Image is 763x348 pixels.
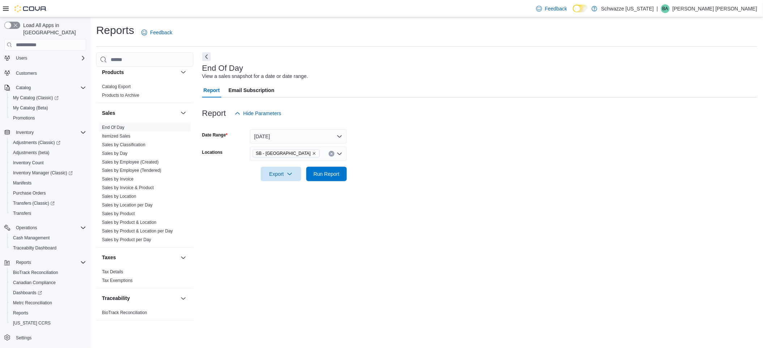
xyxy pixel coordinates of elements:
a: Sales by Employee (Created) [102,160,159,165]
span: Metrc Reconciliation [10,299,86,307]
span: Catalog Export [102,84,131,90]
div: Taxes [96,268,193,288]
span: Operations [16,225,37,231]
button: Traceabilty Dashboard [7,243,89,253]
span: BioTrack Reconciliation [13,270,58,275]
h3: Products [102,69,124,76]
span: Purchase Orders [10,189,86,197]
button: Adjustments (beta) [7,148,89,158]
span: Dashboards [10,288,86,297]
span: Feedback [150,29,172,36]
a: BioTrack Reconciliation [10,268,61,277]
button: Next [202,52,211,61]
span: Catalog [16,85,31,91]
span: Washington CCRS [10,319,86,327]
button: Promotions [7,113,89,123]
span: Promotions [10,114,86,122]
button: Purchase Orders [7,188,89,198]
a: Sales by Location [102,194,136,199]
label: Date Range [202,132,228,138]
button: Run Report [306,167,347,181]
a: My Catalog (Classic) [7,93,89,103]
button: [DATE] [250,129,347,144]
button: Clear input [329,151,334,157]
h3: End Of Day [202,64,243,73]
a: Feedback [138,25,175,40]
button: Traceability [102,295,178,302]
a: Cash Management [10,234,52,242]
a: Traceabilty Dashboard [10,244,59,252]
a: Dashboards [10,288,45,297]
span: Adjustments (beta) [13,150,50,156]
button: Products [179,68,188,77]
a: My Catalog (Classic) [10,93,61,102]
a: Adjustments (Classic) [7,138,89,148]
span: Sales by Product & Location per Day [102,229,173,234]
h3: Sales [102,109,115,117]
button: Traceability [179,294,188,303]
span: My Catalog (Beta) [13,105,48,111]
button: Open list of options [337,151,342,157]
button: Reports [1,257,89,267]
span: Canadian Compliance [13,280,56,286]
p: Schwazze [US_STATE] [601,4,654,13]
span: Sales by Invoice [102,177,133,182]
button: Reports [7,308,89,318]
span: Export [265,167,297,181]
span: My Catalog (Beta) [10,104,86,112]
a: Transfers (Classic) [7,198,89,208]
span: Inventory Manager (Classic) [13,170,73,176]
span: Manifests [10,179,86,187]
a: Sales by Product & Location per Day [102,229,173,234]
span: Inventory Count [10,158,86,167]
span: Cash Management [10,234,86,242]
span: BioTrack Reconciliation [10,268,86,277]
button: Sales [179,109,188,117]
h3: Report [202,109,226,118]
span: Email Subscription [229,83,274,97]
button: Reports [13,258,34,267]
div: Brandon Allen Benoit [661,4,670,13]
button: Cash Management [7,233,89,243]
button: Operations [13,223,40,232]
a: Settings [13,334,34,342]
h3: Taxes [102,254,116,261]
span: SB - Pueblo West [253,149,320,157]
span: Manifests [13,180,31,186]
span: Sales by Product per Day [102,237,151,243]
button: Inventory [1,127,89,138]
span: Load All Apps in [GEOGRAPHIC_DATA] [20,22,86,36]
button: Manifests [7,178,89,188]
a: Sales by Day [102,151,128,156]
a: End Of Day [102,125,124,130]
button: Products [102,69,178,76]
span: Users [16,55,27,61]
a: Inventory Manager (Classic) [7,168,89,178]
span: SB - [GEOGRAPHIC_DATA] [256,150,311,157]
button: Metrc Reconciliation [7,298,89,308]
span: Transfers (Classic) [10,199,86,208]
span: Promotions [13,115,35,121]
button: Settings [1,332,89,343]
a: Customers [13,69,40,78]
button: [US_STATE] CCRS [7,318,89,328]
span: BioTrack Reconciliation [102,310,147,316]
span: Reports [13,310,28,316]
span: Reports [13,258,86,267]
a: Metrc Reconciliation [10,299,55,307]
span: Itemized Sales [102,133,131,139]
a: Manifests [10,179,34,187]
span: Tax Exemptions [102,278,133,284]
button: Users [1,53,89,63]
a: Purchase Orders [10,189,49,197]
a: Sales by Location per Day [102,203,153,208]
a: Sales by Employee (Tendered) [102,168,161,173]
span: Inventory Manager (Classic) [10,169,86,177]
span: Sales by Product [102,211,135,217]
span: Sales by Classification [102,142,145,148]
a: Products to Archive [102,93,139,98]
